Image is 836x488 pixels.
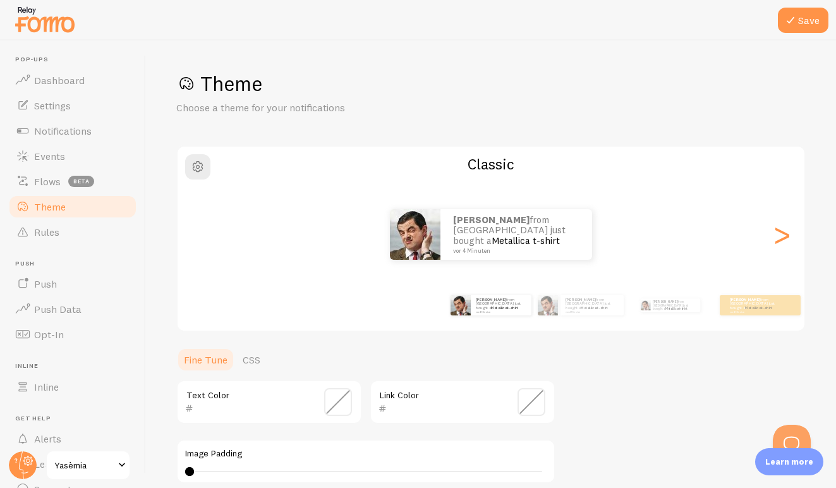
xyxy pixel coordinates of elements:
[765,456,813,468] p: Learn more
[176,347,235,372] a: Fine Tune
[566,310,617,313] small: vor 4 Minuten
[15,362,138,370] span: Inline
[566,297,596,302] strong: [PERSON_NAME]
[34,125,92,137] span: Notifications
[8,93,138,118] a: Settings
[8,296,138,322] a: Push Data
[665,307,687,310] a: Metallica t-shirt
[15,56,138,64] span: Pop-ups
[176,101,480,115] p: Choose a theme for your notifications
[8,143,138,169] a: Events
[8,271,138,296] a: Push
[34,328,64,341] span: Opt-In
[730,297,760,302] strong: [PERSON_NAME]
[774,189,789,280] div: Next slide
[8,118,138,143] a: Notifications
[185,448,547,460] label: Image Padding
[34,303,82,315] span: Push Data
[178,154,804,174] h2: Classic
[34,278,57,290] span: Push
[8,194,138,219] a: Theme
[34,226,59,238] span: Rules
[538,295,558,315] img: Fomo
[566,297,619,313] p: from [GEOGRAPHIC_DATA] just bought a
[453,214,530,226] strong: [PERSON_NAME]
[8,322,138,347] a: Opt-In
[755,448,823,475] div: Learn more
[390,209,440,260] img: Fomo
[68,176,94,187] span: beta
[34,99,71,112] span: Settings
[45,450,131,480] a: Yasèmia
[34,432,61,445] span: Alerts
[451,295,471,315] img: Fomo
[15,260,138,268] span: Push
[773,425,811,463] iframe: Help Scout Beacon - Open
[15,415,138,423] span: Get Help
[653,298,695,312] p: from [GEOGRAPHIC_DATA] just bought a
[745,305,772,310] a: Metallica t-shirt
[476,310,525,313] small: vor 4 Minuten
[8,374,138,400] a: Inline
[581,305,608,310] a: Metallica t-shirt
[176,71,806,97] h1: Theme
[34,200,66,213] span: Theme
[453,248,576,254] small: vor 4 Minuten
[54,458,114,473] span: Yasèmia
[8,169,138,194] a: Flows beta
[8,219,138,245] a: Rules
[653,300,678,303] strong: [PERSON_NAME]
[34,150,65,162] span: Events
[8,426,138,451] a: Alerts
[730,310,779,313] small: vor 4 Minuten
[730,297,780,313] p: from [GEOGRAPHIC_DATA] just bought a
[476,297,526,313] p: from [GEOGRAPHIC_DATA] just bought a
[34,381,59,393] span: Inline
[235,347,268,372] a: CSS
[34,175,61,188] span: Flows
[453,215,579,254] p: from [GEOGRAPHIC_DATA] just bought a
[491,305,518,310] a: Metallica t-shirt
[13,3,76,35] img: fomo-relay-logo-orange.svg
[641,300,651,310] img: Fomo
[34,74,85,87] span: Dashboard
[492,235,560,247] a: Metallica t-shirt
[476,297,506,302] strong: [PERSON_NAME]
[8,68,138,93] a: Dashboard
